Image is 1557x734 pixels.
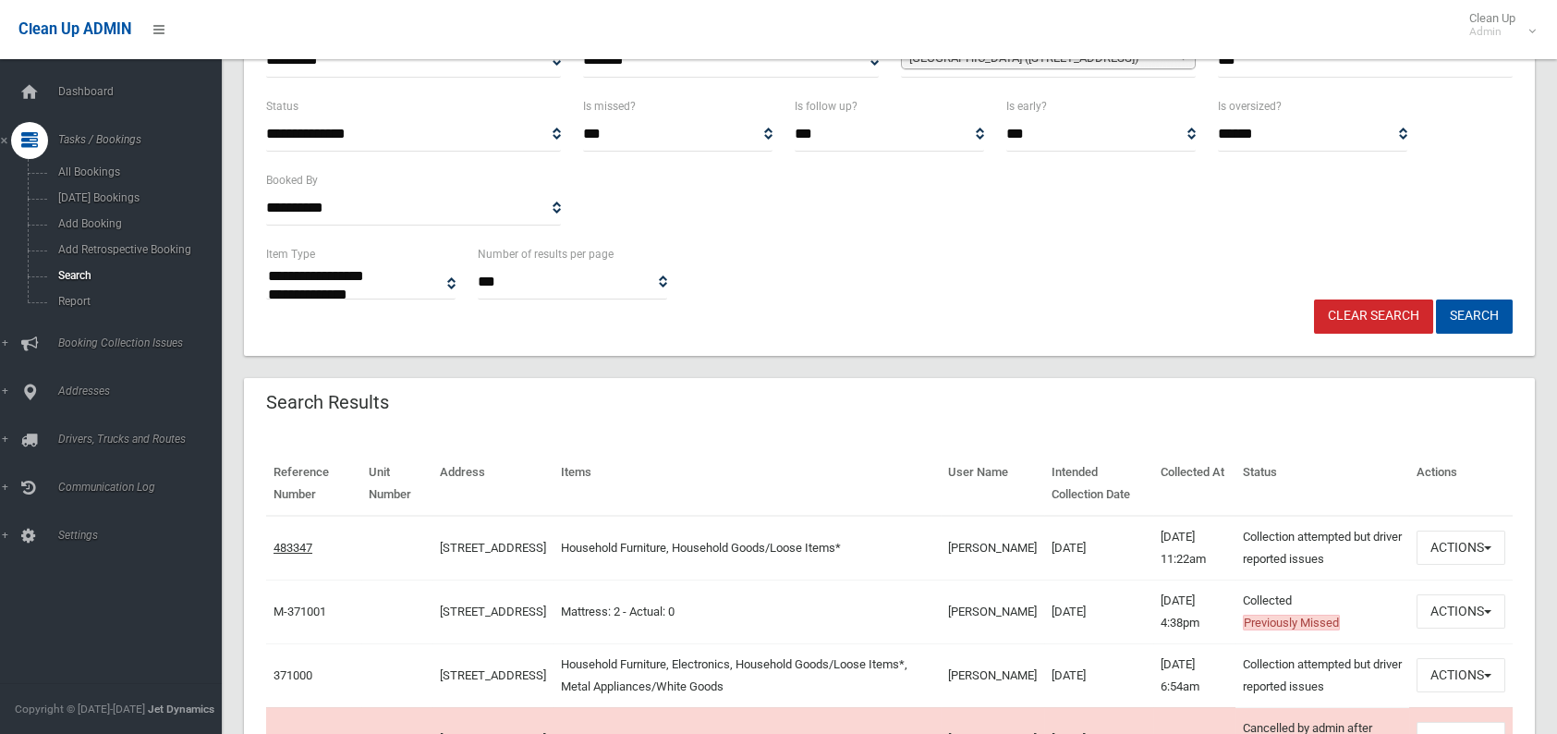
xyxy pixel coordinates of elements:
td: Household Furniture, Electronics, Household Goods/Loose Items*, Metal Appliances/White Goods [553,643,942,707]
a: Clear Search [1314,300,1433,334]
a: [STREET_ADDRESS] [440,605,546,618]
label: Item Type [266,244,315,264]
td: [DATE] [1044,643,1152,707]
header: Search Results [244,385,411,421]
td: Household Furniture, Household Goods/Loose Items* [553,516,942,581]
td: [DATE] 4:38pm [1153,580,1235,643]
span: Add Retrospective Booking [53,243,220,256]
a: M-371001 [274,605,326,618]
span: Copyright © [DATE]-[DATE] [15,703,145,716]
th: Items [553,452,942,516]
label: Is early? [1006,96,1047,116]
td: [PERSON_NAME] [941,516,1044,581]
label: Is oversized? [1218,96,1282,116]
a: [STREET_ADDRESS] [440,541,546,555]
td: [DATE] 6:54am [1153,643,1235,707]
td: [PERSON_NAME] [941,580,1044,643]
td: [DATE] [1044,516,1152,581]
th: Intended Collection Date [1044,452,1152,516]
span: All Bookings [53,165,220,178]
td: [DATE] [1044,580,1152,643]
span: Report [53,295,220,308]
td: Collected [1235,580,1409,643]
th: Status [1235,452,1409,516]
span: Dashboard [53,85,236,98]
td: [DATE] 11:22am [1153,516,1235,581]
span: Tasks / Bookings [53,133,236,146]
th: Actions [1409,452,1513,516]
button: Actions [1417,531,1505,565]
th: Reference Number [266,452,361,516]
td: Collection attempted but driver reported issues [1235,643,1409,707]
th: Unit Number [361,452,432,516]
a: 483347 [274,541,312,555]
th: Address [432,452,553,516]
td: [PERSON_NAME] [941,643,1044,707]
span: Search [53,269,220,282]
button: Actions [1417,658,1505,692]
th: Collected At [1153,452,1235,516]
strong: Jet Dynamics [148,703,214,716]
td: Mattress: 2 - Actual: 0 [553,580,942,643]
label: Number of results per page [478,244,614,264]
label: Is follow up? [795,96,858,116]
span: [DATE] Bookings [53,191,220,204]
span: Clean Up [1460,11,1534,39]
td: Collection attempted but driver reported issues [1235,516,1409,581]
a: 371000 [274,668,312,682]
label: Booked By [266,170,318,190]
span: Settings [53,529,236,542]
small: Admin [1469,25,1515,39]
span: Addresses [53,385,236,398]
th: User Name [941,452,1044,516]
span: Add Booking [53,217,220,230]
span: Communication Log [53,481,236,494]
label: Is missed? [583,96,636,116]
button: Search [1436,300,1513,334]
button: Actions [1417,594,1505,629]
span: Drivers, Trucks and Routes [53,433,236,446]
span: Booking Collection Issues [53,336,236,349]
label: Status [266,96,298,116]
span: Clean Up ADMIN [18,20,131,38]
a: [STREET_ADDRESS] [440,668,546,682]
span: Previously Missed [1243,615,1340,630]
